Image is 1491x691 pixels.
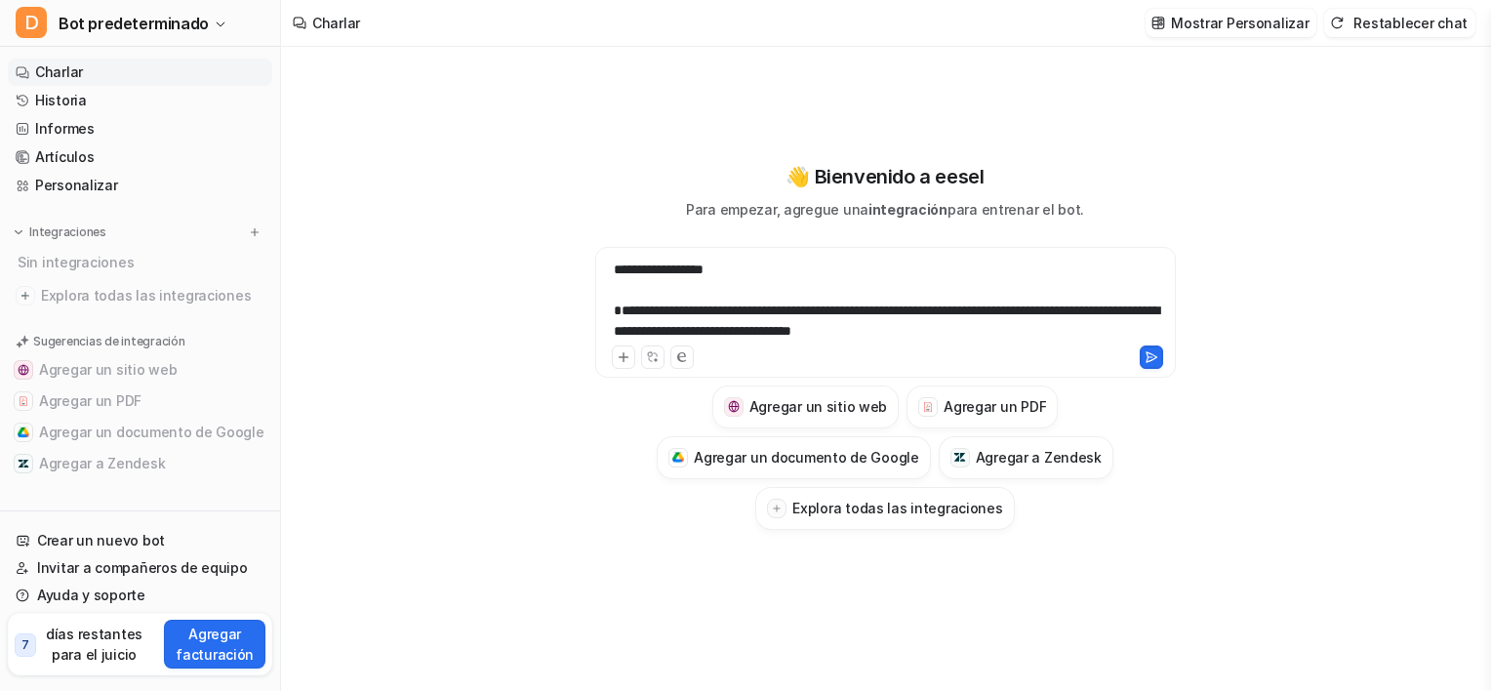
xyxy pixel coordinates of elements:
[35,147,94,167] font: Artículos
[312,15,360,31] font: Charlar
[728,400,741,413] img: Agregar un sitio web
[686,199,1084,220] p: Para empezar, agregue una para entrenar el bot.
[39,423,264,442] font: Agregar un documento de Google
[8,354,272,386] button: Agregar un sitio webAgregar un sitio web
[657,436,931,479] button: Agregar un documento de GoogleAgregar un documento de Google
[18,427,29,438] img: Agregar un documento de Google
[672,452,685,464] img: Agregar un documento de Google
[944,396,1046,417] h3: Agregar un PDF
[976,447,1102,467] h3: Agregar a Zendesk
[694,447,919,467] h3: Agregar un documento de Google
[37,558,248,578] font: Invitar a compañeros de equipo
[35,91,87,110] font: Historia
[939,436,1113,479] button: Agregar a ZendeskAgregar a Zendesk
[21,636,29,654] p: 7
[8,115,272,142] a: Informes
[8,386,272,417] button: Agregar un PDFAgregar un PDF
[8,554,272,582] a: Invitar a compañeros de equipo
[1171,13,1309,33] p: Mostrar Personalizar
[16,7,47,38] span: D
[712,386,899,428] button: Agregar un sitio webAgregar un sitio web
[8,87,272,114] a: Historia
[12,225,25,239] img: expand menu
[953,451,966,464] img: Agregar a Zendesk
[35,119,95,139] font: Informes
[35,176,118,195] font: Personalizar
[907,386,1058,428] button: Agregar un PDFAgregar un PDF
[1151,16,1165,30] img: Personalizar
[1353,13,1468,33] font: Restablecer chat
[8,59,272,86] a: Charlar
[172,624,258,665] p: Agregar facturación
[164,620,265,669] button: Agregar facturación
[1146,9,1316,37] button: Mostrar Personalizar
[868,201,947,218] span: integración
[1324,9,1475,37] button: Restablecer chat
[16,286,35,305] img: Explora todas las integraciones
[8,582,272,609] a: Ayuda y soporte
[8,223,112,242] button: Integraciones
[18,458,29,469] img: Agregar a Zendesk
[37,531,165,550] font: Crear un nuevo bot
[39,454,165,473] font: Agregar a Zendesk
[37,586,145,605] font: Ayuda y soporte
[786,162,984,191] p: 👋 Bienvenido a eesel
[8,143,272,171] a: Artículos
[248,225,262,239] img: menu_add.svg
[8,417,272,448] button: Agregar un documento de GoogleAgregar un documento de Google
[59,10,209,37] span: Bot predeterminado
[39,391,141,411] font: Agregar un PDF
[8,527,272,554] a: Crear un nuevo bot
[41,280,264,311] span: Explora todas las integraciones
[18,364,29,376] img: Agregar un sitio web
[8,282,272,309] a: Explora todas las integraciones
[18,395,29,407] img: Agregar un PDF
[755,487,1014,530] button: Explora todas las integraciones
[8,172,272,199] a: Personalizar
[792,498,1002,518] h3: Explora todas las integraciones
[8,448,272,479] button: Agregar a ZendeskAgregar a Zendesk
[33,333,185,350] p: Sugerencias de integración
[749,396,887,417] h3: Agregar un sitio web
[29,224,106,240] p: Integraciones
[1330,16,1344,30] img: restablecimiento
[12,246,272,278] div: Sin integraciones
[40,624,149,665] p: días restantes para el juicio
[35,62,83,82] font: Charlar
[922,401,935,413] img: Agregar un PDF
[39,360,177,380] font: Agregar un sitio web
